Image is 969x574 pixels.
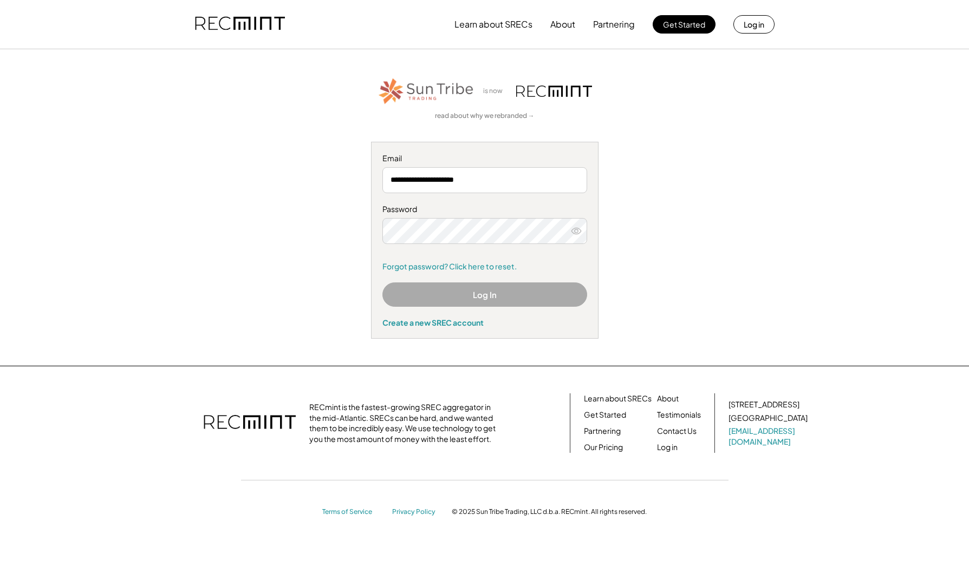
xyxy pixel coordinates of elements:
[653,15,716,34] button: Get Started
[729,426,810,447] a: [EMAIL_ADDRESS][DOMAIN_NAME]
[584,393,652,404] a: Learn about SRECs
[452,507,647,516] div: © 2025 Sun Tribe Trading, LLC d.b.a. RECmint. All rights reserved.
[729,413,808,424] div: [GEOGRAPHIC_DATA]
[480,87,511,96] div: is now
[378,76,475,106] img: STT_Horizontal_Logo%2B-%2BColor.png
[550,14,575,35] button: About
[382,318,587,327] div: Create a new SREC account
[382,261,587,272] a: Forgot password? Click here to reset.
[657,410,701,420] a: Testimonials
[733,15,775,34] button: Log in
[657,393,679,404] a: About
[195,6,285,43] img: recmint-logotype%403x.png
[382,282,587,307] button: Log In
[657,442,678,453] a: Log in
[454,14,532,35] button: Learn about SRECs
[593,14,635,35] button: Partnering
[382,153,587,164] div: Email
[657,426,697,437] a: Contact Us
[382,204,587,215] div: Password
[392,507,441,517] a: Privacy Policy
[729,399,799,410] div: [STREET_ADDRESS]
[584,426,621,437] a: Partnering
[584,410,626,420] a: Get Started
[516,85,592,97] img: recmint-logotype%403x.png
[435,111,535,121] a: read about why we rebranded →
[204,404,296,442] img: recmint-logotype%403x.png
[322,507,382,517] a: Terms of Service
[584,442,623,453] a: Our Pricing
[309,402,502,444] div: RECmint is the fastest-growing SREC aggregator in the mid-Atlantic. SRECs can be hard, and we wan...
